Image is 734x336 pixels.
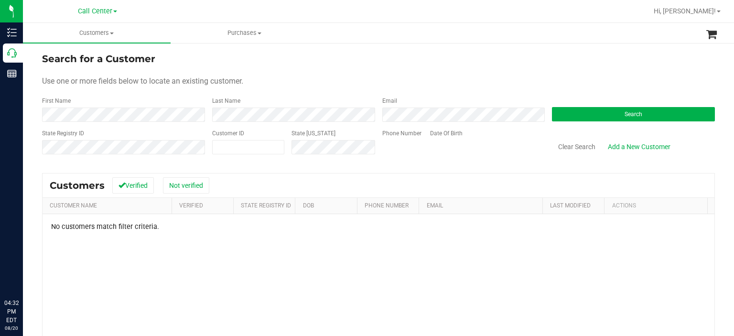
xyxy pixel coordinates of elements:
[163,177,209,194] button: Not verified
[42,53,155,65] span: Search for a Customer
[7,48,17,58] inline-svg: Call Center
[291,129,335,138] label: State [US_STATE]
[10,260,38,288] iframe: Resource center
[212,97,240,105] label: Last Name
[179,202,203,209] a: Verified
[552,139,602,155] button: Clear Search
[382,97,397,105] label: Email
[50,202,97,209] a: Customer Name
[430,129,463,138] label: Date Of Birth
[4,299,19,325] p: 04:32 PM EDT
[625,111,642,118] span: Search
[112,177,154,194] button: Verified
[23,23,171,43] a: Customers
[212,129,244,138] label: Customer ID
[241,202,291,209] a: State Registry Id
[612,202,704,209] div: Actions
[7,28,17,37] inline-svg: Inventory
[42,97,71,105] label: First Name
[365,202,409,209] a: Phone Number
[50,180,105,191] span: Customers
[552,107,715,121] button: Search
[303,202,314,209] a: DOB
[28,258,40,270] iframe: Resource center unread badge
[23,29,171,37] span: Customers
[550,202,591,209] a: Last Modified
[171,29,318,37] span: Purchases
[42,129,84,138] label: State Registry ID
[7,69,17,78] inline-svg: Reports
[43,223,714,231] div: No customers match filter criteria.
[78,7,112,15] span: Call Center
[427,202,443,209] a: Email
[42,76,243,86] span: Use one or more fields below to locate an existing customer.
[654,7,716,15] span: Hi, [PERSON_NAME]!
[4,325,19,332] p: 08/20
[602,139,677,155] a: Add a New Customer
[171,23,318,43] a: Purchases
[382,129,421,138] label: Phone Number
